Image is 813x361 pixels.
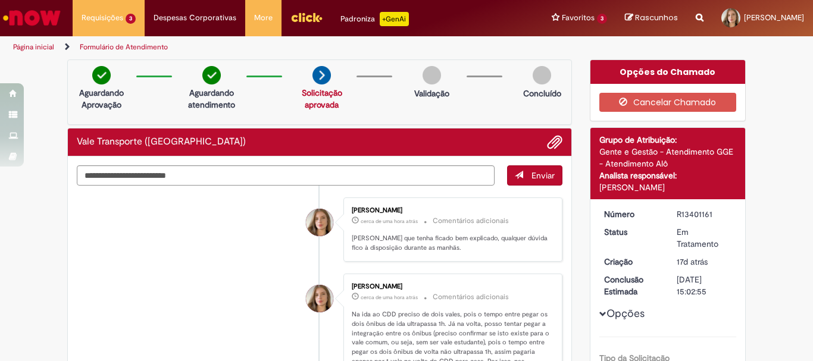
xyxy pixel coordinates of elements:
[635,12,678,23] span: Rascunhos
[202,66,221,84] img: check-circle-green.png
[562,12,595,24] span: Favoritos
[507,165,562,186] button: Enviar
[590,60,746,84] div: Opções do Chamado
[1,6,62,30] img: ServiceNow
[433,292,509,302] small: Comentários adicionais
[302,87,342,110] a: Solicitação aprovada
[306,285,333,312] div: Sofia Hartwig Beilfuss
[599,181,737,193] div: [PERSON_NAME]
[599,134,737,146] div: Grupo de Atribuição:
[597,14,607,24] span: 3
[183,87,240,111] p: Aguardando atendimento
[595,226,668,238] dt: Status
[533,66,551,84] img: img-circle-grey.png
[352,283,550,290] div: [PERSON_NAME]
[73,87,130,111] p: Aguardando Aprovação
[254,12,273,24] span: More
[531,170,555,181] span: Enviar
[595,256,668,268] dt: Criação
[677,256,708,267] span: 17d atrás
[677,274,732,297] div: [DATE] 15:02:55
[677,208,732,220] div: R13401161
[380,12,409,26] p: +GenAi
[361,294,418,301] time: 28/08/2025 10:19:46
[677,256,708,267] time: 12/08/2025 08:55:20
[352,207,550,214] div: [PERSON_NAME]
[599,93,737,112] button: Cancelar Chamado
[361,218,418,225] time: 28/08/2025 10:20:41
[677,226,732,250] div: Em Tratamento
[361,218,418,225] span: cerca de uma hora atrás
[414,87,449,99] p: Validação
[92,66,111,84] img: check-circle-green.png
[77,165,495,186] textarea: Digite sua mensagem aqui...
[82,12,123,24] span: Requisições
[523,87,561,99] p: Concluído
[595,208,668,220] dt: Número
[361,294,418,301] span: cerca de uma hora atrás
[126,14,136,24] span: 3
[9,36,533,58] ul: Trilhas de página
[677,256,732,268] div: 12/08/2025 08:55:20
[340,12,409,26] div: Padroniza
[290,8,323,26] img: click_logo_yellow_360x200.png
[433,216,509,226] small: Comentários adicionais
[352,234,550,252] p: [PERSON_NAME] que tenha ficado bem explicado, qualquer dúvida fico à disposição durante as manhãs.
[154,12,236,24] span: Despesas Corporativas
[599,146,737,169] div: Gente e Gestão - Atendimento GGE - Atendimento Alô
[423,66,441,84] img: img-circle-grey.png
[312,66,331,84] img: arrow-next.png
[80,42,168,52] a: Formulário de Atendimento
[77,137,246,147] h2: Vale Transporte (VT) Histórico de tíquete
[625,12,678,24] a: Rascunhos
[744,12,804,23] span: [PERSON_NAME]
[599,169,737,181] div: Analista responsável:
[595,274,668,297] dt: Conclusão Estimada
[306,209,333,236] div: Sofia Hartwig Beilfuss
[547,134,562,150] button: Adicionar anexos
[13,42,54,52] a: Página inicial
